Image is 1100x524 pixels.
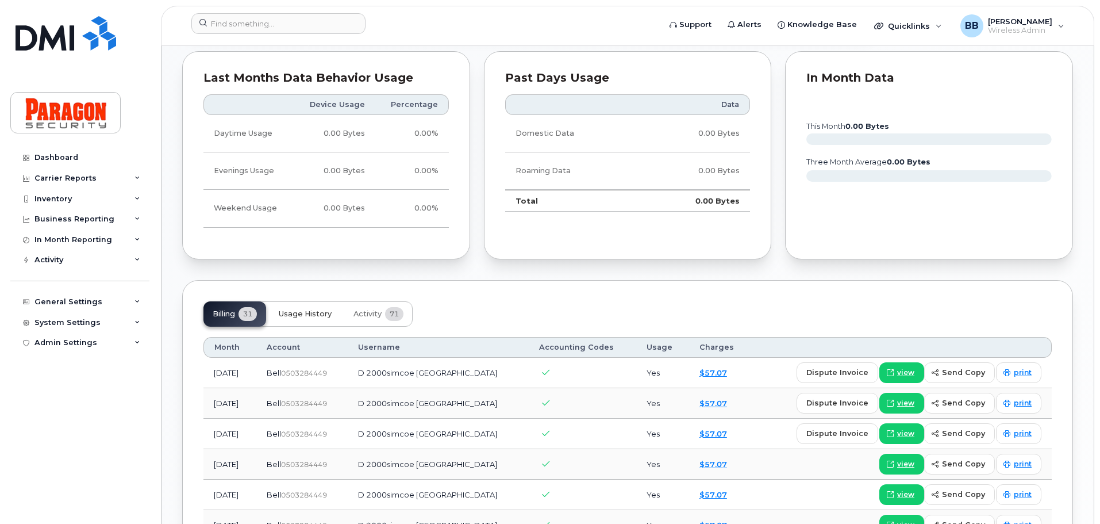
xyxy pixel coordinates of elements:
a: $57.07 [699,460,727,469]
td: D 2000simcoe [GEOGRAPHIC_DATA] [348,449,528,480]
div: Quicklinks [866,14,950,37]
span: dispute invoice [806,428,868,439]
div: Barb Burling [952,14,1072,37]
span: BB [965,19,979,33]
span: Bell [267,399,281,408]
td: 0.00 Bytes [640,190,750,212]
td: Yes [636,449,689,480]
span: print [1014,398,1032,408]
a: print [996,484,1041,505]
span: view [897,398,914,408]
th: Username [348,337,528,358]
th: Usage [636,337,689,358]
span: send copy [942,458,985,469]
span: 0503284449 [281,369,327,377]
tr: Friday from 6:00pm to Monday 8:00am [203,190,449,227]
div: Last Months Data Behavior Usage [203,72,449,84]
span: print [1014,368,1032,378]
a: print [996,454,1041,475]
span: send copy [942,397,985,408]
span: Quicklinks [888,21,930,30]
td: Total [505,190,640,212]
span: print [1014,429,1032,439]
a: Alerts [720,13,770,36]
td: Yes [636,480,689,510]
td: 0.00% [375,190,449,227]
span: Knowledge Base [787,19,857,30]
td: 0.00 Bytes [294,115,375,152]
span: send copy [942,367,985,378]
td: Roaming Data [505,152,640,190]
button: dispute invoice [797,423,878,444]
a: print [996,423,1041,444]
tspan: 0.00 Bytes [845,122,889,131]
td: Domestic Data [505,115,640,152]
a: Knowledge Base [770,13,865,36]
span: 0503284449 [281,460,327,469]
td: [DATE] [203,449,256,480]
text: three month average [806,158,930,166]
a: Support [661,13,720,36]
span: Alerts [737,19,761,30]
span: print [1014,489,1032,500]
span: send copy [942,428,985,439]
button: send copy [924,362,995,383]
td: [DATE] [203,388,256,419]
span: 71 [385,307,403,321]
text: this month [806,122,889,131]
span: Wireless Admin [988,26,1052,35]
span: view [897,429,914,439]
span: print [1014,459,1032,469]
div: Past Days Usage [505,72,751,84]
td: D 2000simcoe [GEOGRAPHIC_DATA] [348,480,528,510]
a: $57.07 [699,490,727,499]
td: 0.00 Bytes [640,115,750,152]
a: $57.07 [699,399,727,408]
button: dispute invoice [797,362,878,383]
span: 0503284449 [281,430,327,438]
a: $57.07 [699,368,727,377]
span: 0503284449 [281,399,327,408]
a: print [996,393,1041,414]
a: view [879,393,924,414]
td: 0.00 Bytes [294,152,375,190]
td: 0.00 Bytes [294,190,375,227]
div: In Month Data [806,72,1052,84]
td: Evenings Usage [203,152,294,190]
span: Bell [267,368,281,377]
th: Account [256,337,348,358]
th: Accounting Codes [529,337,637,358]
span: dispute invoice [806,397,868,408]
span: view [897,489,914,500]
a: print [996,362,1041,383]
td: Yes [636,419,689,449]
td: 0.00% [375,152,449,190]
td: D 2000simcoe [GEOGRAPHIC_DATA] [348,419,528,449]
tspan: 0.00 Bytes [887,158,930,166]
th: Device Usage [294,94,375,115]
span: send copy [942,489,985,500]
td: Yes [636,388,689,419]
button: send copy [924,393,995,414]
span: Support [679,19,711,30]
a: view [879,454,924,475]
th: Data [640,94,750,115]
th: Month [203,337,256,358]
td: Yes [636,358,689,388]
a: $57.07 [699,429,727,438]
td: [DATE] [203,358,256,388]
span: 0503284449 [281,491,327,499]
th: Charges [689,337,752,358]
td: D 2000simcoe [GEOGRAPHIC_DATA] [348,358,528,388]
button: send copy [924,484,995,505]
a: view [879,362,924,383]
button: dispute invoice [797,393,878,414]
td: [DATE] [203,480,256,510]
span: [PERSON_NAME] [988,17,1052,26]
input: Find something... [191,13,366,34]
span: Bell [267,460,281,469]
button: send copy [924,423,995,444]
tr: Weekdays from 6:00pm to 8:00am [203,152,449,190]
span: view [897,368,914,378]
td: [DATE] [203,419,256,449]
